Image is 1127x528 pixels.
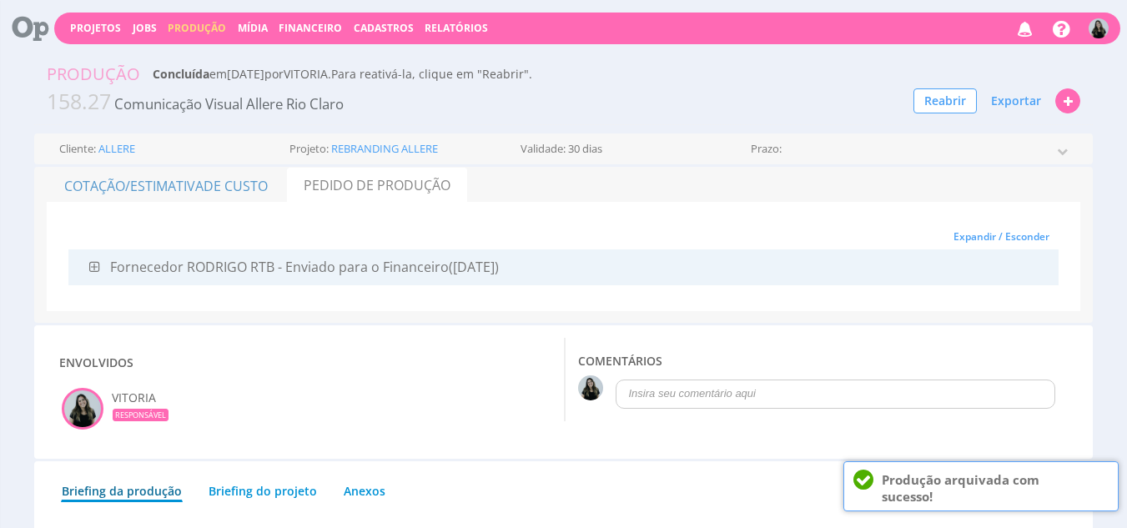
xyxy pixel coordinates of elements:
[449,258,499,276] span: ([DATE])
[913,88,977,113] button: Reabrir
[882,471,1039,505] strong: Produção arquivada com sucesso!
[47,62,140,87] div: Produção
[980,87,1052,115] button: Exportar
[354,21,414,35] span: Cadastros
[578,355,1060,367] h3: COMENTáRIOS
[59,356,133,369] h3: Envolvidos
[1089,18,1109,38] img: 1739816245_d26bd2_sem_ttulo.png
[425,21,488,35] a: Relatórios
[112,390,156,406] span: VITORIA
[59,143,96,154] label: Cliente:
[233,20,273,36] button: Mídia
[128,20,162,36] button: Jobs
[47,87,111,115] span: 158.27
[98,143,135,154] a: ALLERE
[420,20,493,36] button: Relatórios
[238,21,268,35] a: Mídia
[133,21,157,35] a: Jobs
[289,143,329,154] label: Projeto:
[47,168,285,203] a: Cotação/Estimativade Custo
[751,143,782,154] label: Prazo:
[168,21,226,35] a: Produção
[113,409,169,421] div: RESPONSÁVEL
[349,20,419,36] button: Cadastros
[163,20,231,36] button: Produção
[944,224,1059,249] button: Expandir / Esconder
[287,168,467,203] a: Pedido de Produção
[114,94,344,113] span: Comunicação Visual Allere Rio Claro
[274,20,347,36] button: Financeiro
[521,143,566,154] label: Validade:
[208,474,318,500] a: Briefing do projeto
[568,143,602,154] span: 30 dias
[153,66,209,82] strong: Concluída
[61,474,183,502] a: Briefing da produção
[70,21,121,35] a: Projetos
[991,93,1041,108] span: Exportar
[331,143,438,154] a: REBRANDING ALLERE
[110,258,184,276] span: Fornecedor
[279,21,342,35] a: Financeiro
[153,66,532,83] span: em [DATE] por VITORIA . Para reativá-la, clique em "Reabrir".
[343,474,386,500] a: Anexos
[77,258,1051,277] div: RODRIGO RTB - Enviado para o Financeiro
[65,20,126,36] button: Projetos
[204,177,268,195] span: de Custo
